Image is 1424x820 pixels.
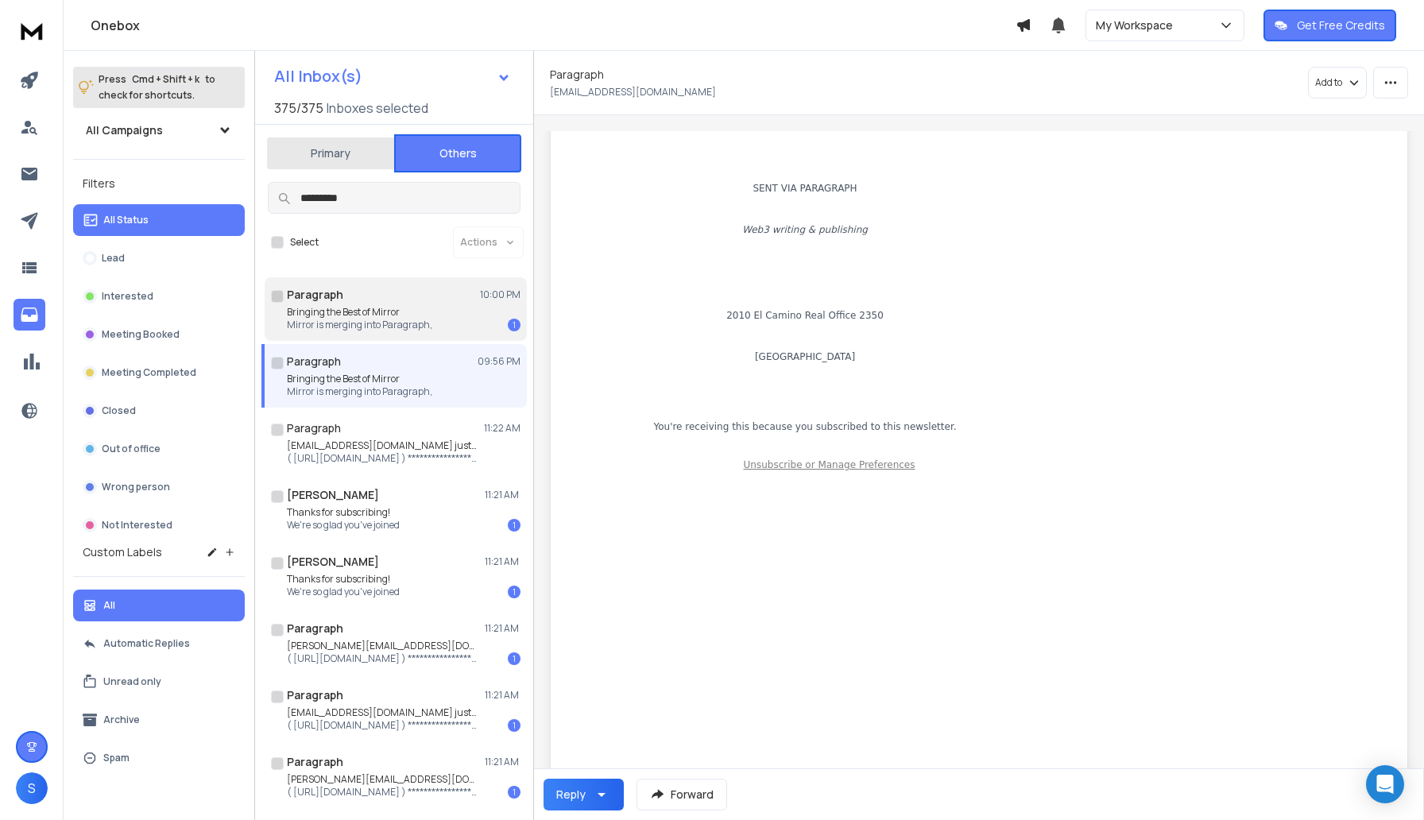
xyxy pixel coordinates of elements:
p: [PERSON_NAME][EMAIL_ADDRESS][DOMAIN_NAME] just subscribed to your [287,640,478,652]
p: My Workspace [1096,17,1179,33]
h3: Inboxes selected [327,99,428,118]
button: All Status [73,204,245,236]
img: logo [16,16,48,45]
div: Reply [556,787,586,803]
p: Mirror is merging into Paragraph, [287,319,432,331]
p: Not Interested [102,519,172,532]
p: [GEOGRAPHIC_DATA] [598,352,1012,362]
h1: Paragraph [550,67,604,83]
p: [EMAIL_ADDRESS][DOMAIN_NAME] [550,86,716,99]
div: 1 [508,519,520,532]
label: Select [290,236,319,249]
p: Lead [102,252,125,265]
div: 1 [508,786,520,799]
button: Spam [73,742,245,774]
p: 11:21 AM [485,555,520,568]
button: All Inbox(s) [261,60,524,92]
h1: All Inbox(s) [274,68,362,84]
p: Automatic Replies [103,637,190,650]
p: 11:22 AM [484,422,520,435]
button: Meeting Booked [73,319,245,350]
h1: Onebox [91,16,1016,35]
p: [PERSON_NAME][EMAIL_ADDRESS][DOMAIN_NAME] just subscribed to your [287,773,478,786]
p: Sent via Paragraph [598,184,1012,193]
button: Get Free Credits [1263,10,1396,41]
button: Automatic Replies [73,628,245,659]
div: 1 [508,319,520,331]
h3: Custom Labels [83,544,162,560]
p: Archive [103,714,140,726]
p: Mirror is merging into Paragraph, [287,385,432,398]
p: All Status [103,214,149,226]
button: S [16,772,48,804]
p: 11:21 AM [485,622,520,635]
div: 1 [508,586,520,598]
p: You're receiving this because you subscribed to this newsletter. [598,422,1012,431]
p: Press to check for shortcuts. [99,72,215,103]
p: All [103,599,115,612]
p: 10:00 PM [480,288,520,301]
p: Add to [1315,76,1342,89]
button: Out of office [73,433,245,465]
h1: All Campaigns [86,122,163,138]
h1: [PERSON_NAME] [287,554,379,570]
button: Reply [544,779,624,810]
p: 11:21 AM [485,489,520,501]
p: Spam [103,752,130,764]
button: All [73,590,245,621]
button: Forward [637,779,727,810]
button: Others [394,134,521,172]
p: 11:21 AM [485,689,520,702]
p: [EMAIL_ADDRESS][DOMAIN_NAME] just subscribed to your [287,439,478,452]
span: 375 / 375 [274,99,323,118]
p: 09:56 PM [478,355,520,368]
p: Get Free Credits [1297,17,1385,33]
button: Wrong person [73,471,245,503]
h1: Paragraph [287,420,341,436]
p: Web3 writing & publishing [598,225,1012,234]
div: 1 [508,652,520,665]
p: Bringing the Best of Mirror [287,306,432,319]
p: Thanks for subscribing! [287,573,400,586]
p: Closed [102,404,136,417]
p: Meeting Completed [102,366,196,379]
p: Thanks for subscribing! [287,506,400,519]
button: Meeting Completed [73,357,245,389]
p: [EMAIL_ADDRESS][DOMAIN_NAME] just subscribed to your [287,706,478,719]
p: We're so glad you've joined [287,519,400,532]
p: 11:21 AM [485,756,520,768]
p: Bringing the Best of Mirror [287,373,432,385]
p: Unread only [103,675,161,688]
div: 1 [508,719,520,732]
h1: Paragraph [287,354,341,369]
h1: Paragraph [287,687,343,703]
p: 2010 El Camino Real Office 2350 [598,311,1012,320]
p: We're so glad you've joined [287,586,400,598]
button: Primary [267,136,394,171]
p: Wrong person [102,481,170,493]
p: Meeting Booked [102,328,180,341]
div: Open Intercom Messenger [1366,765,1404,803]
button: Closed [73,395,245,427]
button: Archive [73,704,245,736]
h3: Filters [73,172,245,195]
button: All Campaigns [73,114,245,146]
button: Lead [73,242,245,274]
h1: Paragraph [287,754,343,770]
button: Unread only [73,666,245,698]
span: Cmd + Shift + k [130,70,202,88]
button: Interested [73,280,245,312]
h1: Paragraph [287,287,343,303]
a: Unsubscribe or Manage Preferences [744,459,915,470]
p: Out of office [102,443,161,455]
p: Interested [102,290,153,303]
button: Not Interested [73,509,245,541]
h1: Paragraph [287,621,343,636]
h1: [PERSON_NAME] [287,487,379,503]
